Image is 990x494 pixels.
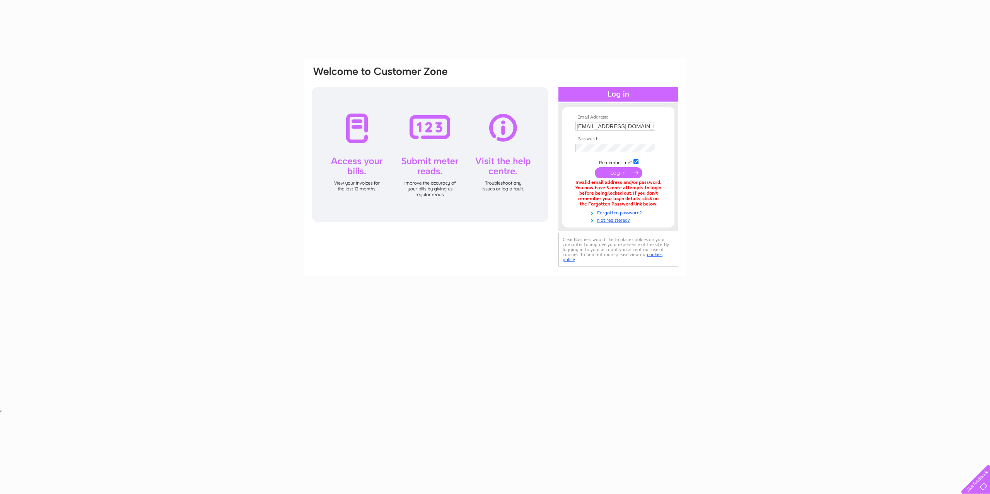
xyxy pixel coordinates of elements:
[574,115,663,120] th: Email Address:
[595,167,642,178] input: Submit
[563,252,662,262] a: cookies policy
[558,233,678,267] div: Clear Business would like to place cookies on your computer to improve your experience of the sit...
[575,216,663,223] a: Not registered?
[574,136,663,142] th: Password:
[575,180,661,207] div: Invalid email address and/or password. You now have 3 more attempts to login before being locked ...
[574,158,663,166] td: Remember me?
[575,209,663,216] a: Forgotten password?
